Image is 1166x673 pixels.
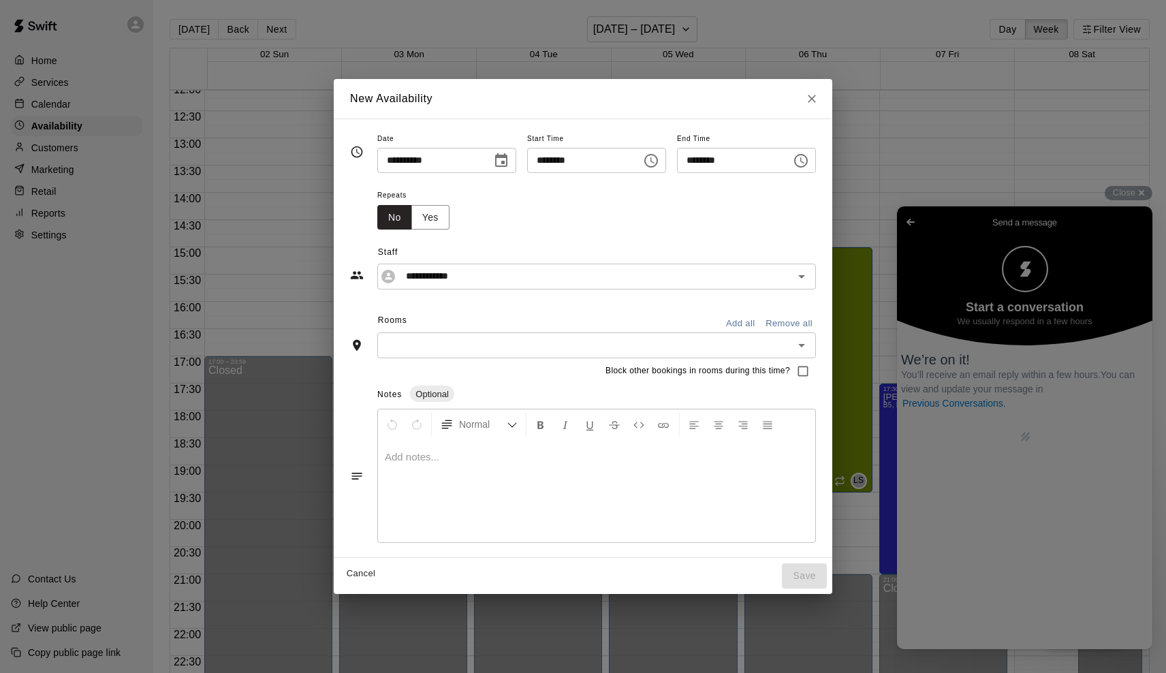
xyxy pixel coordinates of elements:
[605,364,790,378] span: Block other bookings in rooms during this time?
[95,10,160,23] span: Send a message
[4,190,110,204] a: Previous Conversations.
[637,147,665,174] button: Choose time, selected time is 1:15 PM
[60,110,195,120] span: We usually respond in a few hours
[4,163,238,202] span: You’ll receive an email reply within a few hours. You can view and update your message in
[123,225,133,236] a: Powered by Help Scout
[377,130,516,148] span: Date
[527,130,666,148] span: Start Time
[69,94,187,108] span: Start a conversation
[800,87,824,111] button: Close
[410,389,454,399] span: Optional
[377,205,412,230] button: No
[762,313,816,334] button: Remove all
[682,412,706,437] button: Left Align
[627,412,650,437] button: Insert Code
[787,147,815,174] button: Choose time, selected time is 1:45 PM
[378,242,816,264] span: Staff
[350,90,432,108] h6: New Availability
[350,268,364,282] svg: Staff
[377,187,460,205] span: Repeats
[677,130,816,148] span: End Time
[339,563,383,584] button: Cancel
[4,145,251,161] div: We’re on it!
[554,412,577,437] button: Format Italics
[792,336,811,355] button: Open
[488,147,515,174] button: Choose date, selected date is Nov 7, 2025
[381,412,404,437] button: Undo
[707,412,730,437] button: Center Align
[603,412,626,437] button: Format Strikethrough
[529,412,552,437] button: Format Bold
[792,267,811,286] button: Open
[377,205,450,230] div: outlined button group
[652,412,675,437] button: Insert Link
[731,412,755,437] button: Right Align
[435,412,523,437] button: Formatting Options
[350,339,364,352] svg: Rooms
[459,418,507,431] span: Normal
[378,315,407,325] span: Rooms
[350,145,364,159] svg: Timing
[756,412,779,437] button: Justify Align
[719,313,762,334] button: Add all
[405,412,428,437] button: Redo
[377,390,402,399] span: Notes
[5,7,22,24] span: Go back
[578,412,601,437] button: Format Underline
[350,469,364,483] svg: Notes
[411,205,450,230] button: Yes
